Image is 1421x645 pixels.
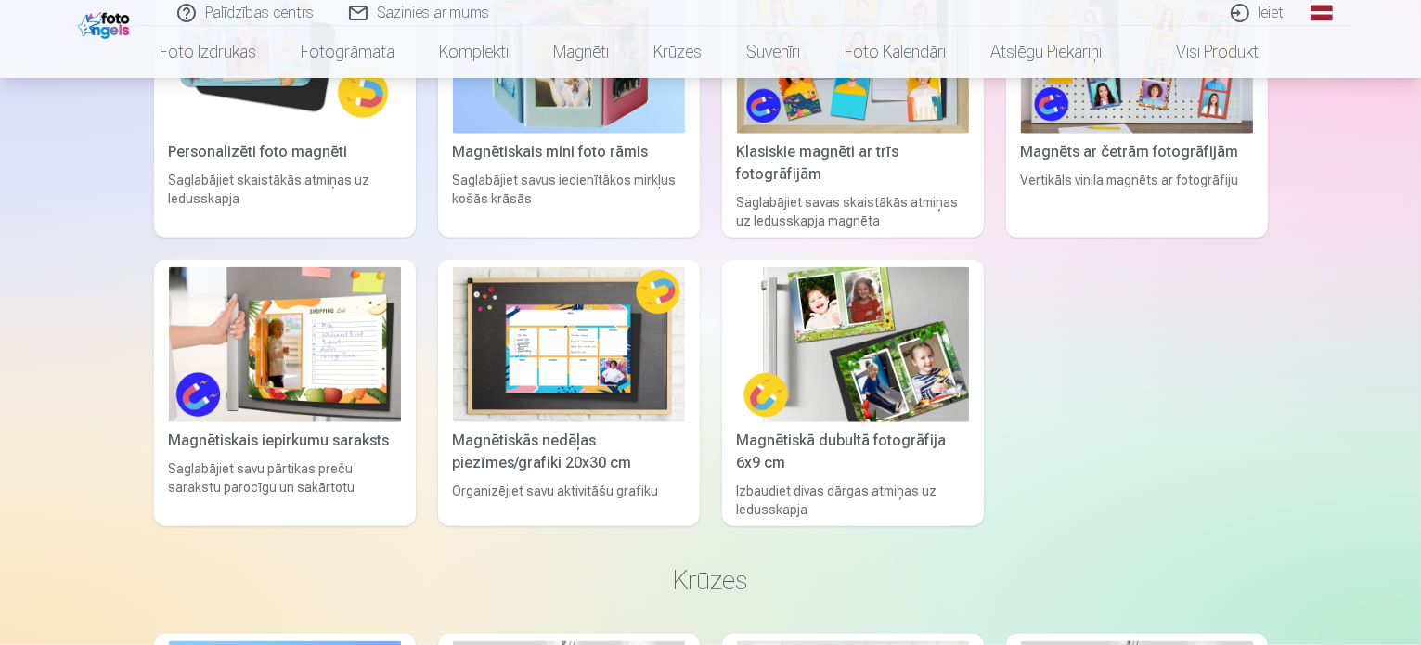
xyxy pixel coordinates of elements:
div: Magnētiskais mini foto rāmis [446,141,692,163]
h3: Krūzes [169,563,1253,597]
img: /fa1 [78,7,135,39]
div: Saglabājiet savu pārtikas preču sarakstu parocīgu un sakārtotu [161,459,408,519]
a: Magnētiskās nedēļas piezīmes/grafiki 20x30 cmMagnētiskās nedēļas piezīmes/grafiki 20x30 cmOrganiz... [438,260,700,526]
div: Organizējiet savu aktivitāšu grafiku [446,482,692,519]
div: Izbaudiet divas dārgas atmiņas uz ledusskapja [730,482,976,519]
div: Magnēts ar četrām fotogrāfijām [1014,141,1260,163]
div: Magnētiskās nedēļas piezīmes/grafiki 20x30 cm [446,430,692,474]
a: Foto izdrukas [137,26,278,78]
a: Atslēgu piekariņi [968,26,1124,78]
a: Fotogrāmata [278,26,417,78]
img: Magnētiskā dubultā fotogrāfija 6x9 cm [737,267,969,422]
div: Personalizēti foto magnēti [161,141,408,163]
img: Magnētiskās nedēļas piezīmes/grafiki 20x30 cm [453,267,685,422]
a: Foto kalendāri [822,26,968,78]
a: Suvenīri [724,26,822,78]
div: Magnētiskā dubultā fotogrāfija 6x9 cm [730,430,976,474]
img: Magnētiskais iepirkumu saraksts [169,267,401,422]
div: Saglabājiet savus iecienītākos mirkļus košās krāsās [446,171,692,230]
a: Magnētiskā dubultā fotogrāfija 6x9 cmMagnētiskā dubultā fotogrāfija 6x9 cmIzbaudiet divas dārgas ... [722,260,984,526]
div: Magnētiskais iepirkumu saraksts [161,430,408,452]
a: Visi produkti [1124,26,1284,78]
a: Magnētiskais iepirkumu sarakstsMagnētiskais iepirkumu sarakstsSaglabājiet savu pārtikas preču sar... [154,260,416,526]
div: Saglabājiet skaistākās atmiņas uz ledusskapja [161,171,408,230]
a: Magnēti [531,26,631,78]
a: Komplekti [417,26,531,78]
a: Krūzes [631,26,724,78]
div: Klasiskie magnēti ar trīs fotogrāfijām [730,141,976,186]
div: Saglabājiet savas skaistākās atmiņas uz ledusskapja magnēta [730,193,976,230]
div: Vertikāls vinila magnēts ar fotogrāfiju [1014,171,1260,230]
